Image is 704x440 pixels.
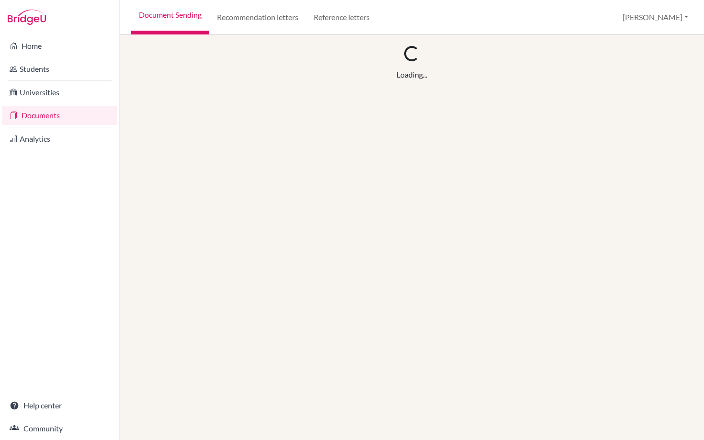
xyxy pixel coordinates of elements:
[397,69,427,80] div: Loading...
[2,106,117,125] a: Documents
[2,36,117,56] a: Home
[2,419,117,438] a: Community
[2,83,117,102] a: Universities
[2,59,117,79] a: Students
[2,129,117,148] a: Analytics
[618,8,693,26] button: [PERSON_NAME]
[2,396,117,415] a: Help center
[8,10,46,25] img: Bridge-U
